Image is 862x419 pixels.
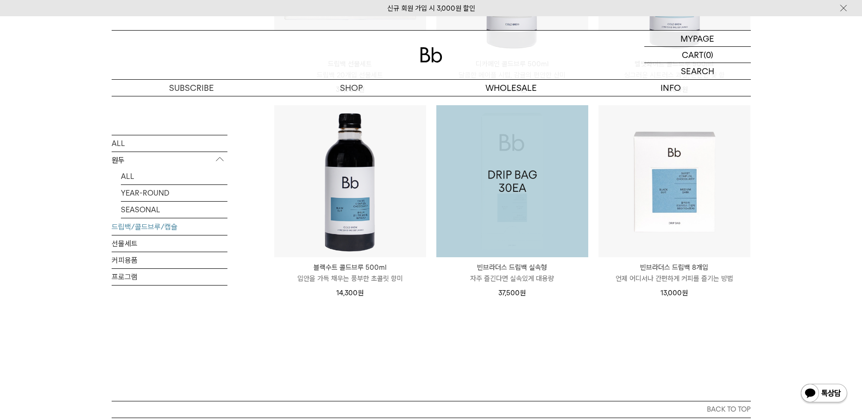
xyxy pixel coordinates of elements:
p: MYPAGE [680,31,714,46]
a: 신규 회원 가입 시 3,000원 할인 [387,4,475,13]
span: 원 [358,289,364,297]
span: 원 [682,289,688,297]
p: 빈브라더스 드립백 실속형 [436,262,588,273]
a: YEAR-ROUND [121,184,227,201]
span: 37,500 [498,289,526,297]
p: 입안을 가득 채우는 풍부한 초콜릿 향미 [274,273,426,284]
a: SHOP [271,80,431,96]
img: 카카오톡 채널 1:1 채팅 버튼 [800,383,848,405]
p: 원두 [112,152,227,168]
a: 커피용품 [112,252,227,268]
img: 로고 [420,47,442,63]
img: 1000000033_add2_050.jpg [436,105,588,257]
a: 드립백/콜드브루/캡슐 [112,218,227,235]
p: (0) [704,47,713,63]
p: 자주 즐긴다면 실속있게 대용량 [436,273,588,284]
a: ALL [121,168,227,184]
img: 블랙수트 콜드브루 500ml [274,105,426,257]
p: 언제 어디서나 간편하게 커피를 즐기는 방법 [598,273,750,284]
p: CART [682,47,704,63]
img: 빈브라더스 드립백 8개입 [598,105,750,257]
a: 프로그램 [112,268,227,285]
button: BACK TO TOP [112,401,751,418]
a: CART (0) [644,47,751,63]
a: ALL [112,135,227,151]
p: WHOLESALE [431,80,591,96]
p: 블랙수트 콜드브루 500ml [274,262,426,273]
a: 블랙수트 콜드브루 500ml 입안을 가득 채우는 풍부한 초콜릿 향미 [274,262,426,284]
p: SEARCH [681,63,714,79]
a: 빈브라더스 드립백 8개입 언제 어디서나 간편하게 커피를 즐기는 방법 [598,262,750,284]
a: 빈브라더스 드립백 실속형 자주 즐긴다면 실속있게 대용량 [436,262,588,284]
a: SEASONAL [121,201,227,217]
p: 빈브라더스 드립백 8개입 [598,262,750,273]
span: 원 [520,289,526,297]
a: 빈브라더스 드립백 실속형 [436,105,588,257]
span: 14,300 [336,289,364,297]
p: INFO [591,80,751,96]
span: 13,000 [661,289,688,297]
a: MYPAGE [644,31,751,47]
a: 선물세트 [112,235,227,251]
a: SUBSCRIBE [112,80,271,96]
